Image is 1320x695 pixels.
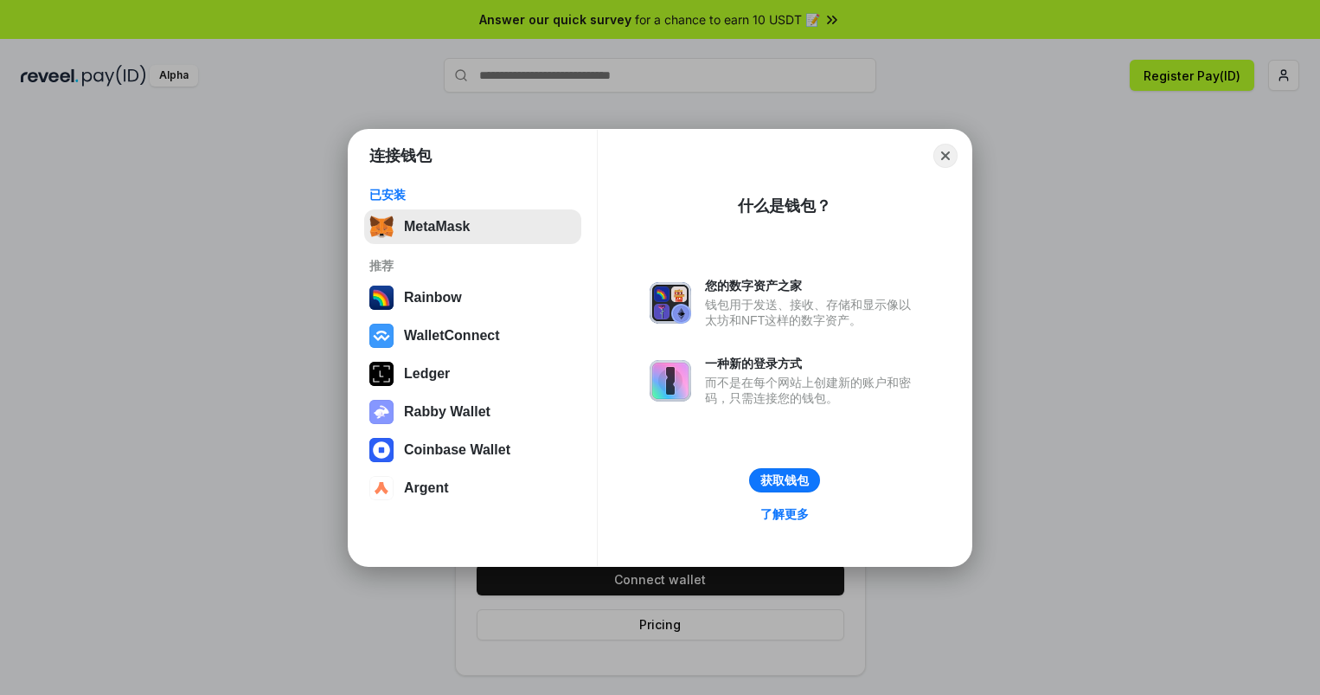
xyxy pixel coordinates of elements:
img: svg+xml,%3Csvg%20xmlns%3D%22http%3A%2F%2Fwww.w3.org%2F2000%2Fsvg%22%20fill%3D%22none%22%20viewBox... [650,282,691,324]
button: 获取钱包 [749,468,820,492]
button: Coinbase Wallet [364,433,581,467]
div: Argent [404,480,449,496]
div: 了解更多 [760,506,809,522]
img: svg+xml,%3Csvg%20xmlns%3D%22http%3A%2F%2Fwww.w3.org%2F2000%2Fsvg%22%20fill%3D%22none%22%20viewBox... [650,360,691,402]
div: Coinbase Wallet [404,442,510,458]
img: svg+xml,%3Csvg%20xmlns%3D%22http%3A%2F%2Fwww.w3.org%2F2000%2Fsvg%22%20width%3D%2228%22%20height%3... [369,362,394,386]
div: MetaMask [404,219,470,235]
button: Close [933,144,958,168]
img: svg+xml,%3Csvg%20width%3D%2228%22%20height%3D%2228%22%20viewBox%3D%220%200%2028%2028%22%20fill%3D... [369,476,394,500]
a: 了解更多 [750,503,819,525]
button: WalletConnect [364,319,581,353]
div: 已安装 [369,187,576,203]
img: svg+xml,%3Csvg%20width%3D%22120%22%20height%3D%22120%22%20viewBox%3D%220%200%20120%20120%22%20fil... [369,286,394,310]
div: 什么是钱包？ [738,196,831,216]
button: MetaMask [364,209,581,244]
div: Ledger [404,366,450,382]
div: 一种新的登录方式 [705,356,920,371]
h1: 连接钱包 [369,145,432,166]
div: 钱包用于发送、接收、存储和显示像以太坊和NFT这样的数字资产。 [705,297,920,328]
button: Rabby Wallet [364,395,581,429]
div: 推荐 [369,258,576,273]
img: svg+xml,%3Csvg%20width%3D%2228%22%20height%3D%2228%22%20viewBox%3D%220%200%2028%2028%22%20fill%3D... [369,438,394,462]
div: WalletConnect [404,328,500,344]
img: svg+xml,%3Csvg%20xmlns%3D%22http%3A%2F%2Fwww.w3.org%2F2000%2Fsvg%22%20fill%3D%22none%22%20viewBox... [369,400,394,424]
div: Rabby Wallet [404,404,490,420]
button: Rainbow [364,280,581,315]
div: 而不是在每个网站上创建新的账户和密码，只需连接您的钱包。 [705,375,920,406]
button: Argent [364,471,581,505]
div: 您的数字资产之家 [705,278,920,293]
div: Rainbow [404,290,462,306]
div: 获取钱包 [760,473,809,488]
img: svg+xml,%3Csvg%20width%3D%2228%22%20height%3D%2228%22%20viewBox%3D%220%200%2028%2028%22%20fill%3D... [369,324,394,348]
img: svg+xml,%3Csvg%20fill%3D%22none%22%20height%3D%2233%22%20viewBox%3D%220%200%2035%2033%22%20width%... [369,215,394,239]
button: Ledger [364,357,581,391]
